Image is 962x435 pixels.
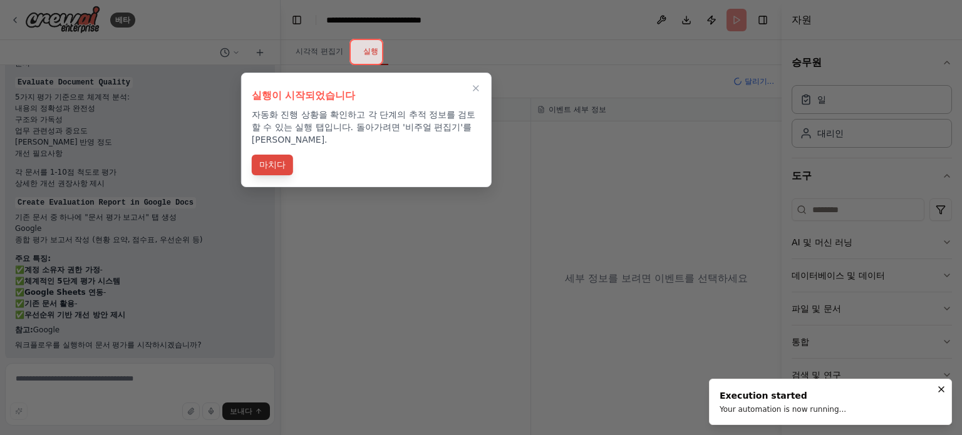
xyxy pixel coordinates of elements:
font: 마치다 [259,160,286,170]
div: Execution started [720,389,846,402]
div: Your automation is now running... [720,404,846,414]
button: 연습문제 닫기 [468,81,484,96]
font: 자동화 진행 상황을 확인하고 각 단계의 추적 정보를 검토할 수 있는 실행 탭입니다. 돌아가려면 '비주얼 편집기'를 [PERSON_NAME]. [252,110,476,145]
font: 실행이 시작되었습니다 [252,90,356,101]
button: 왼쪽 사이드바 숨기기 [288,11,306,29]
button: 마치다 [252,155,293,175]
